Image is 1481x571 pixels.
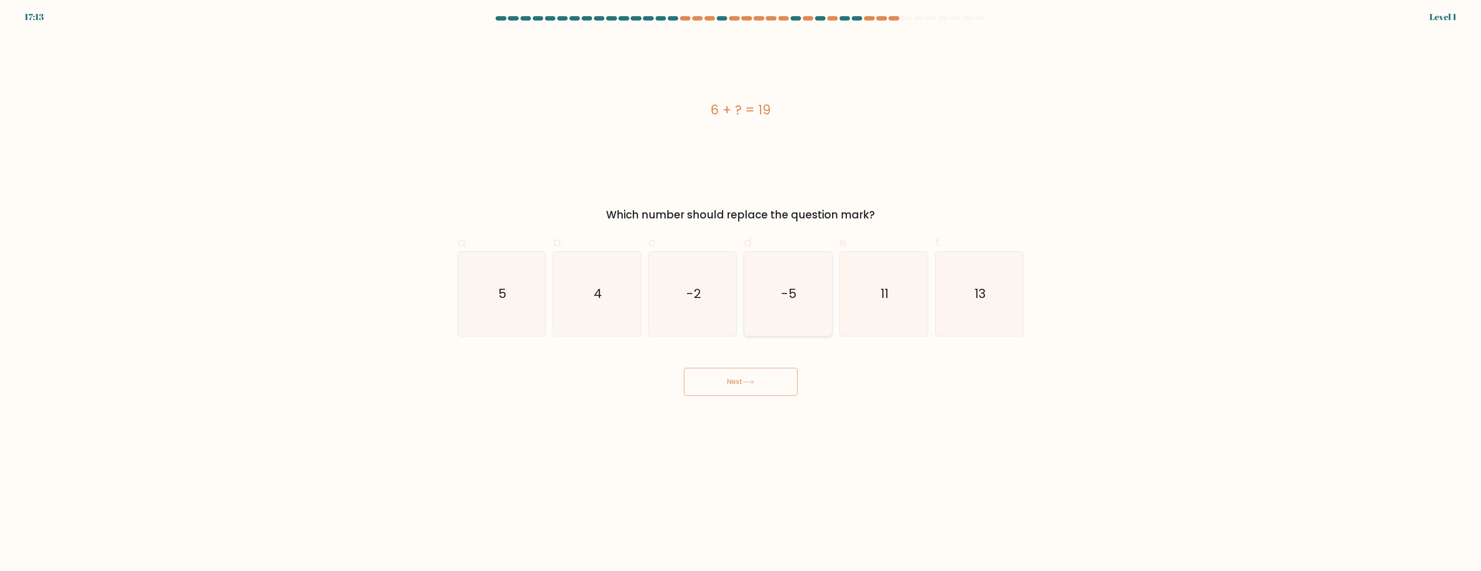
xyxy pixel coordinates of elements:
[594,285,602,303] text: 4
[935,234,941,251] span: f.
[24,10,44,24] div: 17:13
[781,285,797,303] text: -5
[839,234,849,251] span: e.
[458,234,468,251] span: a.
[463,207,1019,223] div: Which number should replace the question mark?
[975,285,986,303] text: 13
[686,285,701,303] text: -2
[881,285,888,303] text: 11
[553,234,563,251] span: b.
[684,368,798,396] button: Next
[458,100,1024,120] div: 6 + ? = 19
[744,234,754,251] span: d.
[498,285,506,303] text: 5
[1429,10,1457,24] div: Level 1
[649,234,658,251] span: c.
